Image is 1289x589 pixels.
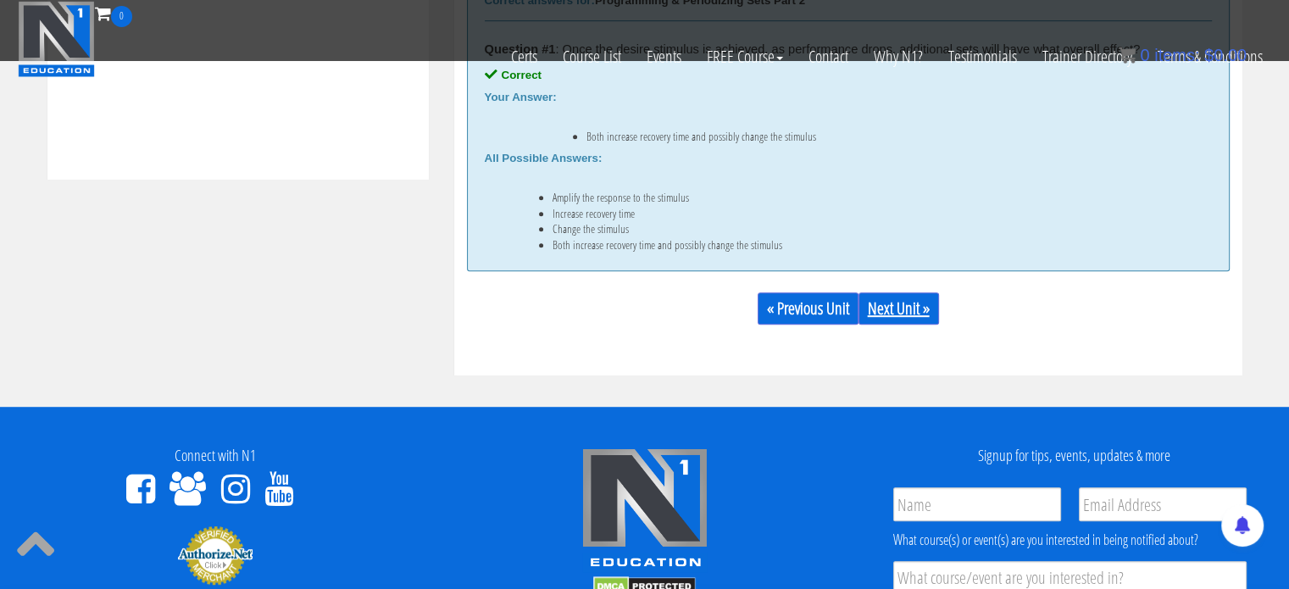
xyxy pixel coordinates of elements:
[581,447,708,573] img: n1-edu-logo
[553,207,1178,220] li: Increase recovery time
[18,1,95,77] img: n1-education
[553,222,1178,236] li: Change the stimulus
[796,27,861,86] a: Contact
[13,447,417,464] h4: Connect with N1
[694,27,796,86] a: FREE Course
[498,27,550,86] a: Certs
[1154,46,1199,64] span: items:
[634,27,694,86] a: Events
[1140,46,1149,64] span: 0
[177,525,253,586] img: Authorize.Net Merchant - Click to Verify
[893,487,1061,521] input: Name
[893,530,1247,550] div: What course(s) or event(s) are you interested in being notified about?
[95,2,132,25] a: 0
[553,238,1178,252] li: Both increase recovery time and possibly change the stimulus
[1204,46,1247,64] bdi: 0.00
[1145,27,1275,86] a: Terms & Conditions
[1119,47,1136,64] img: icon11.png
[1119,46,1247,64] a: 0 items: $0.00
[1079,487,1247,521] input: Email Address
[550,27,634,86] a: Course List
[111,6,132,27] span: 0
[1204,46,1214,64] span: $
[1030,27,1145,86] a: Trainer Directory
[872,447,1276,464] h4: Signup for tips, events, updates & more
[485,91,557,103] b: Your Answer:
[858,292,939,325] a: Next Unit »
[586,130,1178,143] li: Both increase recovery time and possibly change the stimulus
[861,27,936,86] a: Why N1?
[553,191,1178,204] li: Amplify the response to the stimulus
[485,152,603,164] b: All Possible Answers:
[758,292,858,325] a: « Previous Unit
[936,27,1030,86] a: Testimonials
